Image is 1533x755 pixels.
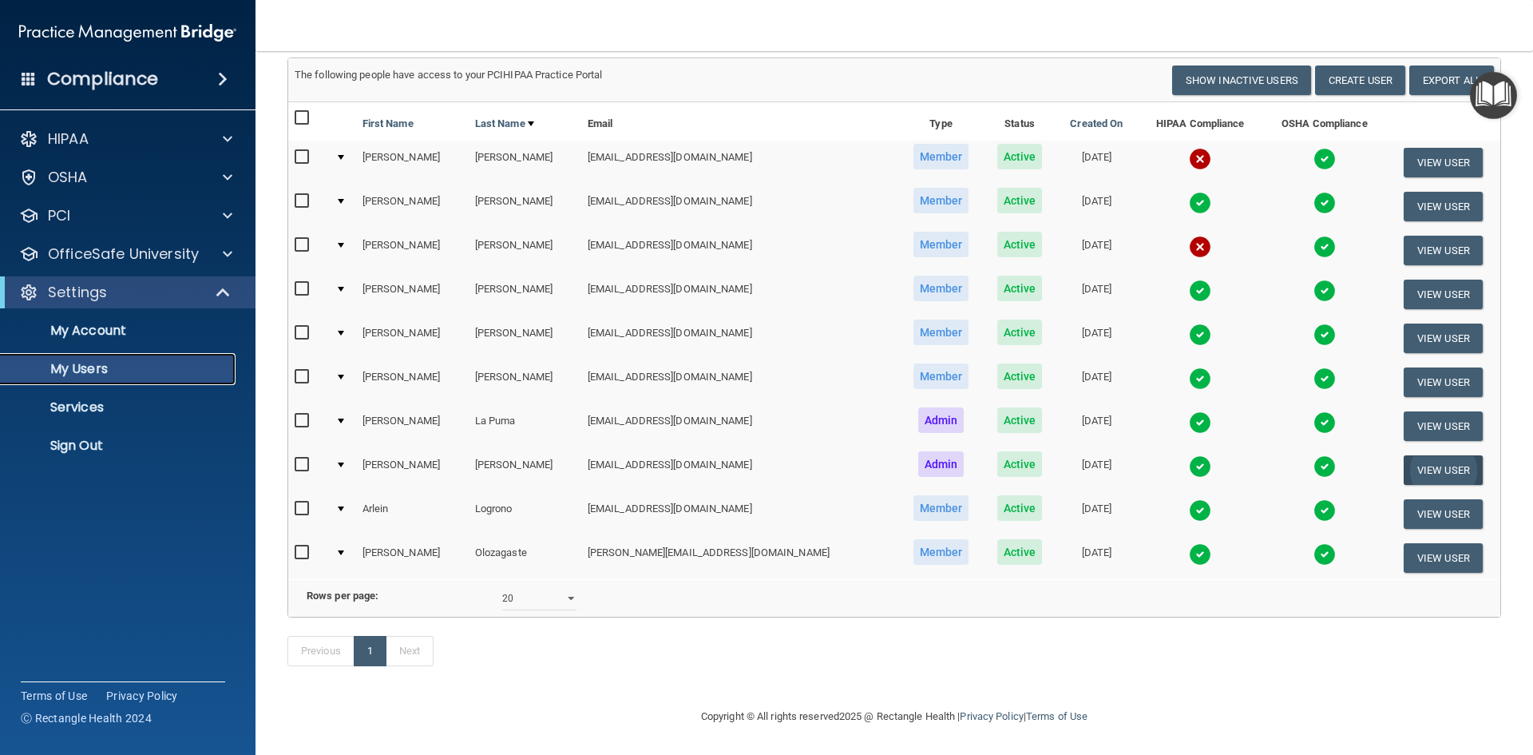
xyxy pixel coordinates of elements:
span: Active [997,451,1043,477]
img: cross.ca9f0e7f.svg [1189,148,1211,170]
span: Member [913,276,969,301]
span: Member [913,539,969,565]
a: Previous [287,636,355,666]
img: tick.e7d51cea.svg [1189,455,1211,478]
th: OSHA Compliance [1263,102,1386,141]
button: View User [1404,411,1483,441]
a: First Name [362,114,414,133]
img: tick.e7d51cea.svg [1313,543,1336,566]
th: HIPAA Compliance [1137,102,1263,141]
button: View User [1404,148,1483,177]
td: [PERSON_NAME] [469,360,581,404]
td: [DATE] [1056,404,1137,448]
button: View User [1404,543,1483,573]
td: [EMAIL_ADDRESS][DOMAIN_NAME] [581,448,898,492]
td: [DATE] [1056,141,1137,185]
td: Logrono [469,492,581,536]
a: Terms of Use [21,688,87,704]
img: tick.e7d51cea.svg [1189,543,1211,566]
img: cross.ca9f0e7f.svg [1189,236,1211,258]
td: [PERSON_NAME][EMAIL_ADDRESS][DOMAIN_NAME] [581,536,898,579]
p: Sign Out [10,438,228,454]
p: My Account [10,323,228,339]
span: Admin [918,407,965,433]
span: Active [997,276,1043,301]
td: [PERSON_NAME] [356,404,469,448]
span: Member [913,144,969,169]
img: tick.e7d51cea.svg [1313,324,1336,346]
h4: Compliance [47,68,158,90]
iframe: Drift Widget Chat Controller [1257,642,1514,705]
span: Active [997,144,1043,169]
button: Show Inactive Users [1172,66,1311,95]
span: Member [913,320,969,345]
td: [EMAIL_ADDRESS][DOMAIN_NAME] [581,141,898,185]
td: [EMAIL_ADDRESS][DOMAIN_NAME] [581,360,898,404]
span: Ⓒ Rectangle Health 2024 [21,710,152,726]
b: Rows per page: [307,590,378,602]
a: OfficeSafe University [19,244,232,264]
th: Type [898,102,984,141]
td: [PERSON_NAME] [469,228,581,272]
p: Settings [48,283,107,302]
td: [PERSON_NAME] [356,141,469,185]
a: Next [386,636,434,666]
span: Active [997,232,1043,257]
a: Export All [1409,66,1494,95]
p: Services [10,399,228,415]
p: OfficeSafe University [48,244,199,264]
td: Olozagaste [469,536,581,579]
td: La Puma [469,404,581,448]
span: Active [997,188,1043,213]
a: Last Name [475,114,534,133]
img: tick.e7d51cea.svg [1313,280,1336,302]
p: My Users [10,361,228,377]
a: Privacy Policy [106,688,178,704]
a: OSHA [19,168,232,187]
td: [DATE] [1056,272,1137,316]
button: View User [1404,192,1483,221]
button: View User [1404,499,1483,529]
a: PCI [19,206,232,225]
span: Member [913,188,969,213]
td: [PERSON_NAME] [356,536,469,579]
td: [PERSON_NAME] [356,228,469,272]
img: tick.e7d51cea.svg [1313,455,1336,478]
button: View User [1404,368,1483,397]
button: View User [1404,236,1483,265]
span: Active [997,364,1043,389]
td: [PERSON_NAME] [356,316,469,360]
img: tick.e7d51cea.svg [1189,411,1211,434]
div: Copyright © All rights reserved 2025 @ Rectangle Health | | [603,691,1186,742]
span: Member [913,232,969,257]
td: [PERSON_NAME] [469,316,581,360]
th: Email [581,102,898,141]
img: tick.e7d51cea.svg [1313,368,1336,390]
td: [PERSON_NAME] [356,360,469,404]
a: HIPAA [19,129,232,149]
td: [EMAIL_ADDRESS][DOMAIN_NAME] [581,185,898,228]
span: Active [997,539,1043,565]
a: Created On [1070,114,1123,133]
span: Active [997,407,1043,433]
td: [EMAIL_ADDRESS][DOMAIN_NAME] [581,228,898,272]
button: View User [1404,455,1483,485]
td: [PERSON_NAME] [356,272,469,316]
button: View User [1404,280,1483,309]
td: [DATE] [1056,316,1137,360]
button: View User [1404,324,1483,353]
a: Privacy Policy [960,710,1023,722]
img: tick.e7d51cea.svg [1313,236,1336,258]
td: [EMAIL_ADDRESS][DOMAIN_NAME] [581,272,898,316]
span: Member [913,364,969,389]
button: Create User [1315,66,1405,95]
img: tick.e7d51cea.svg [1189,368,1211,390]
p: HIPAA [48,129,89,149]
img: tick.e7d51cea.svg [1313,499,1336,522]
td: [PERSON_NAME] [469,141,581,185]
img: tick.e7d51cea.svg [1313,411,1336,434]
img: tick.e7d51cea.svg [1189,192,1211,214]
td: [PERSON_NAME] [469,272,581,316]
button: Open Resource Center [1470,72,1517,119]
span: The following people have access to your PCIHIPAA Practice Portal [295,69,603,81]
